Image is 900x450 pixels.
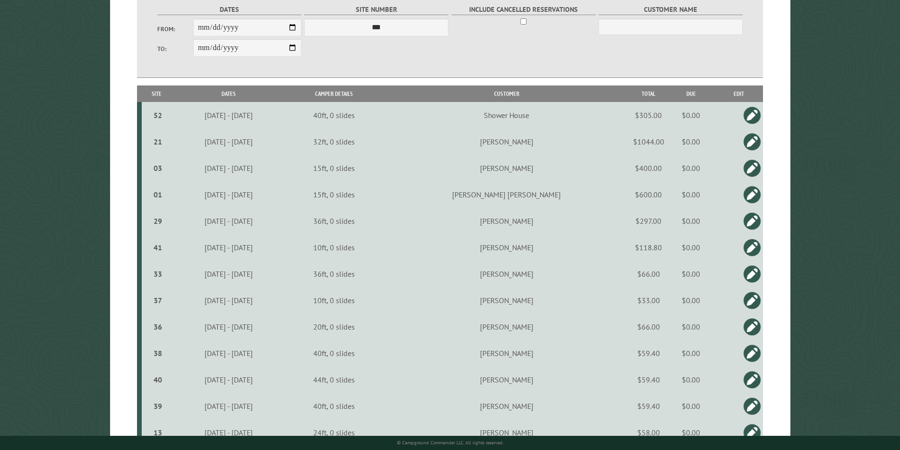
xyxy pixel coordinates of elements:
[173,296,283,305] div: [DATE] - [DATE]
[397,440,504,446] small: © Campground Commander LLC. All rights reserved.
[383,340,630,366] td: [PERSON_NAME]
[383,85,630,102] th: Customer
[157,25,193,34] label: From:
[668,261,715,287] td: $0.00
[173,322,283,331] div: [DATE] - [DATE]
[146,322,171,331] div: 36
[383,287,630,314] td: [PERSON_NAME]
[146,375,171,384] div: 40
[285,155,383,181] td: 15ft, 0 slides
[285,366,383,393] td: 44ft, 0 slides
[173,269,283,279] div: [DATE] - [DATE]
[173,348,283,358] div: [DATE] - [DATE]
[146,137,171,146] div: 21
[285,419,383,446] td: 24ft, 0 slides
[146,269,171,279] div: 33
[668,287,715,314] td: $0.00
[383,234,630,261] td: [PERSON_NAME]
[173,137,283,146] div: [DATE] - [DATE]
[285,181,383,208] td: 15ft, 0 slides
[383,102,630,128] td: Shower House
[630,181,668,208] td: $600.00
[285,128,383,155] td: 32ft, 0 slides
[173,375,283,384] div: [DATE] - [DATE]
[146,348,171,358] div: 38
[285,234,383,261] td: 10ft, 0 slides
[668,340,715,366] td: $0.00
[146,296,171,305] div: 37
[383,314,630,340] td: [PERSON_NAME]
[173,163,283,173] div: [DATE] - [DATE]
[668,181,715,208] td: $0.00
[285,102,383,128] td: 40ft, 0 slides
[285,287,383,314] td: 10ft, 0 slides
[630,261,668,287] td: $66.00
[146,243,171,252] div: 41
[285,85,383,102] th: Camper Details
[630,419,668,446] td: $58.00
[383,419,630,446] td: [PERSON_NAME]
[173,401,283,411] div: [DATE] - [DATE]
[383,128,630,155] td: [PERSON_NAME]
[630,314,668,340] td: $66.00
[285,314,383,340] td: 20ft, 0 slides
[599,4,743,15] label: Customer Name
[668,393,715,419] td: $0.00
[630,340,668,366] td: $59.40
[630,102,668,128] td: $305.00
[383,366,630,393] td: [PERSON_NAME]
[383,181,630,208] td: [PERSON_NAME] [PERSON_NAME]
[630,287,668,314] td: $33.00
[146,163,171,173] div: 03
[146,216,171,226] div: 29
[173,428,283,437] div: [DATE] - [DATE]
[157,44,193,53] label: To:
[173,190,283,199] div: [DATE] - [DATE]
[668,419,715,446] td: $0.00
[630,85,668,102] th: Total
[383,393,630,419] td: [PERSON_NAME]
[668,102,715,128] td: $0.00
[715,85,763,102] th: Edit
[630,208,668,234] td: $297.00
[668,234,715,261] td: $0.00
[630,128,668,155] td: $1044.00
[668,85,715,102] th: Due
[285,393,383,419] td: 40ft, 0 slides
[630,366,668,393] td: $59.40
[285,261,383,287] td: 36ft, 0 slides
[146,428,171,437] div: 13
[304,4,448,15] label: Site Number
[173,243,283,252] div: [DATE] - [DATE]
[285,340,383,366] td: 40ft, 0 slides
[668,366,715,393] td: $0.00
[668,155,715,181] td: $0.00
[285,208,383,234] td: 36ft, 0 slides
[172,85,285,102] th: Dates
[668,208,715,234] td: $0.00
[146,110,171,120] div: 52
[630,155,668,181] td: $400.00
[452,4,596,15] label: Include Cancelled Reservations
[668,314,715,340] td: $0.00
[146,190,171,199] div: 01
[383,261,630,287] td: [PERSON_NAME]
[157,4,301,15] label: Dates
[668,128,715,155] td: $0.00
[173,216,283,226] div: [DATE] - [DATE]
[383,155,630,181] td: [PERSON_NAME]
[630,234,668,261] td: $118.80
[142,85,172,102] th: Site
[630,393,668,419] td: $59.40
[173,110,283,120] div: [DATE] - [DATE]
[383,208,630,234] td: [PERSON_NAME]
[146,401,171,411] div: 39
